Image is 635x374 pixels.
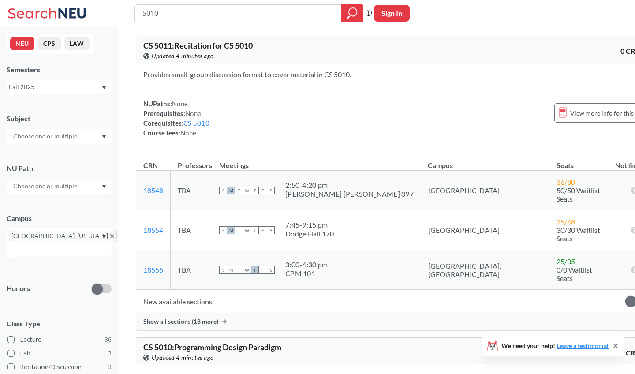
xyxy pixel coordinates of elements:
[341,4,363,22] div: magnifying glass
[7,319,112,329] span: Class Type
[143,186,163,194] a: 18548
[557,257,575,266] span: 25 / 35
[501,343,609,349] span: We need your help!
[235,226,243,234] span: T
[102,185,106,188] svg: Dropdown arrow
[10,37,34,50] button: NEU
[212,152,421,171] th: Meetings
[219,187,227,194] span: S
[421,152,549,171] th: Campus
[219,266,227,274] span: S
[180,129,196,137] span: None
[108,348,112,358] span: 3
[185,109,201,117] span: None
[227,187,235,194] span: M
[7,65,112,75] div: Semesters
[219,226,227,234] span: S
[7,361,112,373] label: Recitation/Discussion
[267,266,275,274] span: S
[171,152,212,171] th: Professors
[171,210,212,250] td: TBA
[243,226,251,234] span: W
[557,342,609,349] a: Leave a testimonial
[259,226,267,234] span: F
[7,334,112,345] label: Lecture
[285,221,334,229] div: 7:45 - 9:15 pm
[172,100,188,108] span: None
[285,229,334,238] div: Dodge Hall 170
[7,228,112,257] div: [GEOGRAPHIC_DATA], [US_STATE]X to remove pillDropdown arrow
[251,187,259,194] span: T
[285,190,414,198] div: [PERSON_NAME] [PERSON_NAME] 097
[110,234,114,238] svg: X to remove pill
[143,266,163,274] a: 18555
[102,86,106,90] svg: Dropdown arrow
[7,80,112,94] div: Fall 2025Dropdown arrow
[285,260,328,269] div: 3:00 - 4:30 pm
[9,82,101,92] div: Fall 2025
[105,335,112,344] span: 36
[421,210,549,250] td: [GEOGRAPHIC_DATA]
[9,181,83,191] input: Choose one or multiple
[227,226,235,234] span: M
[7,213,112,223] div: Campus
[557,266,592,282] span: 0/0 Waitlist Seats
[7,164,112,173] div: NU Path
[7,129,112,144] div: Dropdown arrow
[243,187,251,194] span: W
[143,342,281,352] span: CS 5010 : Programming Design Paradigm
[183,119,209,127] a: CS 5010
[143,318,218,325] span: Show all sections (18 more)
[557,178,575,186] span: 36 / 80
[267,226,275,234] span: S
[285,181,414,190] div: 2:50 - 4:20 pm
[171,171,212,210] td: TBA
[557,217,575,226] span: 25 / 48
[102,235,106,238] svg: Dropdown arrow
[142,6,335,21] input: Class, professor, course number, "phrase"
[251,226,259,234] span: T
[7,348,112,359] label: Lab
[143,99,209,138] div: NUPaths: Prerequisites: Corequisites: Course fees:
[285,269,328,278] div: CPM 101
[7,284,30,294] p: Honors
[549,152,609,171] th: Seats
[267,187,275,194] span: S
[235,266,243,274] span: T
[421,250,549,290] td: [GEOGRAPHIC_DATA], [GEOGRAPHIC_DATA]
[235,187,243,194] span: T
[259,187,267,194] span: F
[143,161,158,170] div: CRN
[9,231,117,241] span: [GEOGRAPHIC_DATA], [US_STATE]X to remove pill
[557,226,600,243] span: 30/30 Waitlist Seats
[251,266,259,274] span: T
[7,114,112,123] div: Subject
[102,135,106,138] svg: Dropdown arrow
[557,186,600,203] span: 50/50 Waitlist Seats
[38,37,61,50] button: CPS
[347,7,358,19] svg: magnifying glass
[259,266,267,274] span: F
[421,171,549,210] td: [GEOGRAPHIC_DATA]
[143,41,253,50] span: CS 5011 : Recitation for CS 5010
[136,290,609,313] td: New available sections
[152,353,214,363] span: Updated 4 minutes ago
[143,226,163,234] a: 18554
[108,362,112,372] span: 3
[152,51,214,61] span: Updated 4 minutes ago
[227,266,235,274] span: M
[7,179,112,194] div: Dropdown arrow
[243,266,251,274] span: W
[171,250,212,290] td: TBA
[9,131,83,142] input: Choose one or multiple
[64,37,90,50] button: LAW
[374,5,410,22] button: Sign In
